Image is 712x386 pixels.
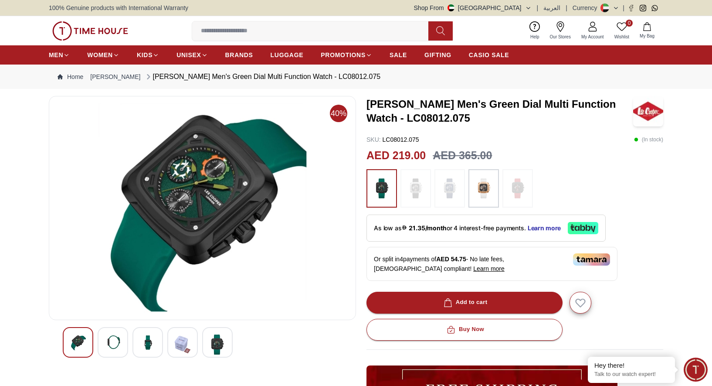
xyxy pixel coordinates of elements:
img: Lee Cooper Men's Green Dial Multi Function Watch - LC08012.075 [175,335,190,355]
img: Lee Cooper Men's Green Dial Multi Function Watch - LC08012.075 [70,335,86,350]
p: Talk to our watch expert! [594,371,668,378]
span: 100% Genuine products with International Warranty [49,3,188,12]
span: MEN [49,51,63,59]
button: Add to cart [366,292,563,314]
h3: [PERSON_NAME] Men's Green Dial Multi Function Watch - LC08012.075 [366,97,633,125]
a: MEN [49,47,70,63]
img: Lee Cooper Men's Green Dial Multi Function Watch - LC08012.075 [105,335,121,350]
div: Hey there! [594,361,668,370]
span: SKU : [366,136,381,143]
a: KIDS [137,47,159,63]
span: 0 [626,20,633,27]
img: Lee Cooper Men's Green Dial Multi Function Watch - LC08012.075 [56,103,349,313]
a: Instagram [640,5,646,11]
span: KIDS [137,51,153,59]
img: Tamara [573,253,610,266]
img: Lee Cooper Men's Green Dial Multi Function Watch - LC08012.075 [140,335,156,350]
span: CASIO SALE [469,51,509,59]
img: Lee Cooper Men's Green Dial Multi Function Watch - LC08012.075 [633,96,663,126]
button: العربية [543,3,560,12]
span: PROMOTIONS [321,51,366,59]
a: PROMOTIONS [321,47,372,63]
h2: AED 219.00 [366,147,426,164]
a: BRANDS [225,47,253,63]
img: ... [52,21,128,41]
img: United Arab Emirates [448,4,454,11]
img: Lee Cooper Men's Green Dial Multi Function Watch - LC08012.075 [210,335,225,355]
span: | [566,3,567,12]
button: Shop From[GEOGRAPHIC_DATA] [414,3,532,12]
div: Chat Widget [684,358,708,382]
a: [PERSON_NAME] [90,72,140,81]
p: LC08012.075 [366,135,419,144]
a: Help [525,20,545,42]
span: Learn more [473,265,505,272]
span: 40% [330,105,347,122]
button: My Bag [634,20,660,41]
a: CASIO SALE [469,47,509,63]
div: [PERSON_NAME] Men's Green Dial Multi Function Watch - LC08012.075 [144,72,381,82]
a: WOMEN [87,47,119,63]
img: ... [507,174,529,203]
span: My Account [578,34,607,40]
span: SALE [390,51,407,59]
nav: Breadcrumb [49,65,663,89]
img: ... [473,174,495,203]
a: Our Stores [545,20,576,42]
span: WOMEN [87,51,113,59]
a: Whatsapp [651,5,658,11]
a: LUGGAGE [271,47,304,63]
span: Wishlist [611,34,633,40]
div: Buy Now [445,325,484,335]
a: GIFTING [424,47,451,63]
span: | [623,3,624,12]
a: SALE [390,47,407,63]
span: LUGGAGE [271,51,304,59]
span: | [537,3,539,12]
span: BRANDS [225,51,253,59]
span: Help [527,34,543,40]
div: Add to cart [442,297,488,307]
img: ... [439,174,461,203]
p: ( In stock ) [634,135,663,144]
a: Home [58,72,83,81]
h3: AED 365.00 [433,147,492,164]
a: Facebook [628,5,634,11]
a: 0Wishlist [609,20,634,42]
span: AED 54.75 [436,256,466,263]
span: Our Stores [546,34,574,40]
img: ... [371,174,393,203]
span: My Bag [636,33,658,39]
div: Or split in 4 payments of - No late fees, [DEMOGRAPHIC_DATA] compliant! [366,247,617,281]
a: UNISEX [176,47,207,63]
span: GIFTING [424,51,451,59]
span: UNISEX [176,51,201,59]
div: Currency [573,3,601,12]
img: ... [405,174,427,203]
button: Buy Now [366,319,563,341]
